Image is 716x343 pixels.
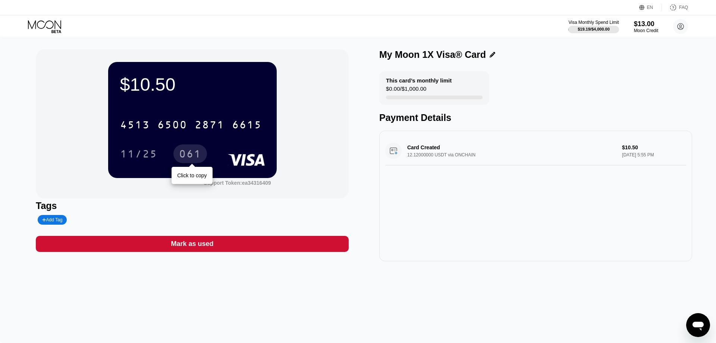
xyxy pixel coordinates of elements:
[379,112,692,123] div: Payment Details
[568,20,619,33] div: Visa Monthly Spend Limit$19.19/$4,000.00
[179,149,201,161] div: 061
[36,236,349,252] div: Mark as used
[386,77,452,84] div: This card’s monthly limit
[379,49,486,60] div: My Moon 1X Visa® Card
[173,144,207,163] div: 061
[679,5,688,10] div: FAQ
[386,85,426,96] div: $0.00 / $1,000.00
[204,180,271,186] div: Support Token:ea34316409
[662,4,688,11] div: FAQ
[120,149,157,161] div: 11/25
[177,172,207,178] div: Click to copy
[42,217,62,222] div: Add Tag
[114,144,163,163] div: 11/25
[647,5,653,10] div: EN
[38,215,67,225] div: Add Tag
[568,20,619,25] div: Visa Monthly Spend Limit
[634,20,658,33] div: $13.00Moon Credit
[36,200,349,211] div: Tags
[195,120,224,132] div: 2871
[116,115,266,134] div: 4513650028716615
[634,20,658,28] div: $13.00
[157,120,187,132] div: 6500
[578,27,610,31] div: $19.19 / $4,000.00
[120,74,265,95] div: $10.50
[120,120,150,132] div: 4513
[639,4,662,11] div: EN
[232,120,262,132] div: 6615
[171,240,213,248] div: Mark as used
[204,180,271,186] div: Support Token: ea34316409
[634,28,658,33] div: Moon Credit
[686,313,710,337] iframe: Button to launch messaging window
